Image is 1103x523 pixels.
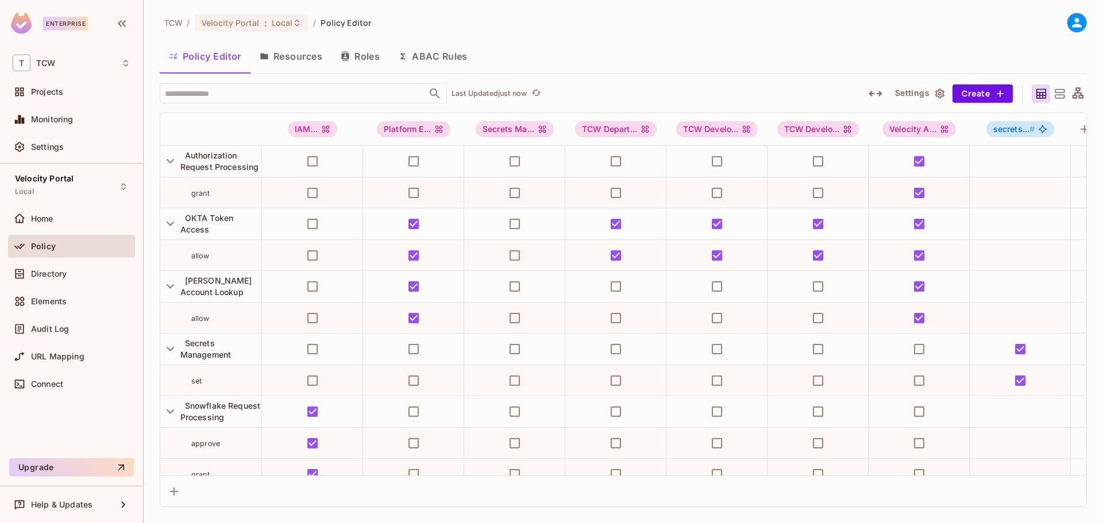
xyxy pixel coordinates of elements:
button: Roles [331,42,389,71]
button: Create [952,84,1013,103]
span: the active workspace [164,17,182,28]
span: TCW Department Head [575,121,657,137]
span: refresh [531,88,541,99]
span: Connect [31,379,63,389]
span: TCW Development Lead [777,121,859,137]
span: Policy [31,242,56,251]
button: Policy Editor [160,42,250,71]
div: TCW Depart... [575,121,657,137]
span: grant [191,470,210,479]
span: approve [191,439,220,448]
span: Directory [31,269,67,278]
span: Workspace: TCW [36,59,55,68]
span: secrets-management#maintainer [986,121,1055,137]
div: TCW Develo... [777,121,859,137]
span: Policy Editor [321,17,371,28]
span: URL Mapping [31,352,84,361]
div: TCW Develo... [676,121,758,137]
span: Snowflake Request Processing [180,401,261,422]
div: Secrets Ma... [476,121,554,137]
button: refresh [529,87,543,100]
div: Enterprise [43,17,88,30]
span: Secrets Management [180,338,232,359]
div: Platform E... [377,121,450,137]
span: Projects [31,87,63,96]
span: Click to refresh data [527,87,543,100]
span: [PERSON_NAME] Account Lookup [180,276,252,297]
span: Local [15,187,34,196]
span: # [1029,124,1035,134]
span: secrets... [993,124,1035,134]
span: OKTA Token Access [180,213,234,234]
span: Home [31,214,53,223]
span: Local [272,17,293,28]
button: Open [427,86,443,102]
span: Audit Log [31,324,69,334]
span: Elements [31,297,67,306]
span: grant [191,189,210,197]
button: ABAC Rules [389,42,477,71]
span: T [13,55,30,71]
span: Velocity Administrator [882,121,956,137]
span: Monitoring [31,115,74,124]
li: / [313,17,316,28]
span: Authorization Request Processing [180,150,259,172]
button: Resources [250,42,331,71]
span: allow [191,251,209,260]
div: IAM... [288,121,337,137]
span: Velocity Portal [202,17,260,28]
img: SReyMgAAAABJRU5ErkJggg== [11,13,32,34]
span: Velocity Portal [15,174,74,183]
span: allow [191,314,209,323]
span: Settings [31,142,64,152]
span: Secrets Maintainer [476,121,554,137]
span: set [191,377,202,385]
span: : [264,18,268,28]
button: Upgrade [9,458,134,476]
span: IAM [288,121,337,137]
button: Settings [890,84,948,103]
span: Help & Updates [31,500,92,509]
li: / [187,17,190,28]
span: TCW Developer [676,121,758,137]
span: Platform Engineering [377,121,450,137]
p: Last Updated just now [452,89,527,98]
div: Velocity A... [882,121,956,137]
